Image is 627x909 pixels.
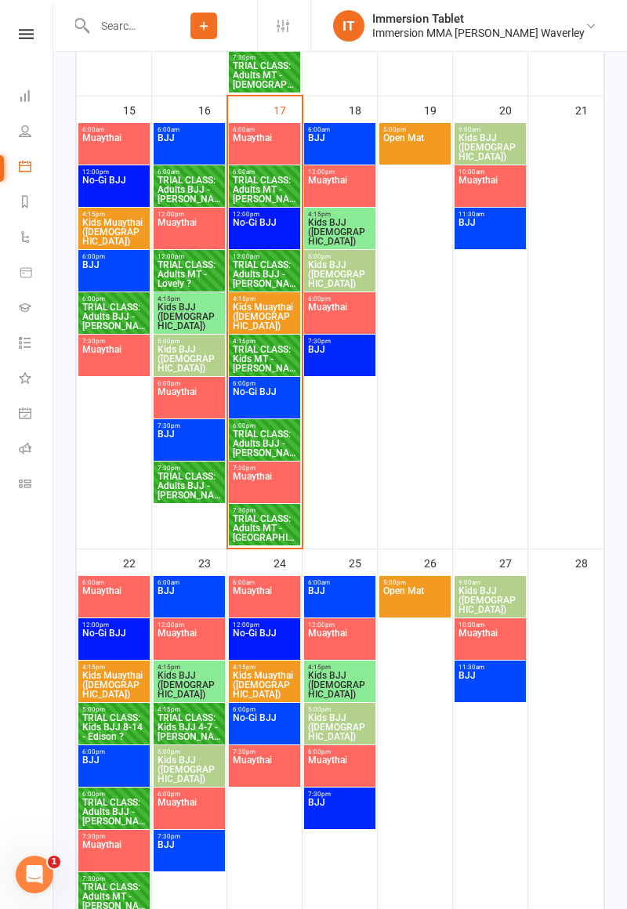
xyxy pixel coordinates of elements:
span: 4:15pm [157,664,222,671]
span: BJJ [82,755,147,784]
span: 6:00am [232,579,297,586]
span: BJJ [458,671,523,699]
div: 21 [575,96,603,122]
span: 7:30pm [232,748,297,755]
span: 5:00pm [307,253,372,260]
div: 17 [274,96,302,122]
span: No-Gi BJJ [232,628,297,657]
span: 12:00pm [82,621,147,628]
a: Roll call kiosk mode [19,433,54,468]
span: 7:30pm [82,875,147,882]
span: 12:00pm [307,168,372,176]
span: 12:00pm [232,211,297,218]
span: TRIAL CLASS: Adults MT - [DEMOGRAPHIC_DATA] ? [232,61,297,89]
span: TRIAL CLASS: Adults BJJ - [PERSON_NAME] [82,302,147,331]
span: Muaythai [157,798,222,826]
span: 12:00pm [232,253,297,260]
span: Muaythai [307,628,372,657]
span: Muaythai [232,133,297,161]
span: 6:00pm [232,380,297,387]
span: Kids BJJ ([DEMOGRAPHIC_DATA]) [307,671,372,699]
span: 7:30pm [157,465,222,472]
span: Kids BJJ ([DEMOGRAPHIC_DATA]) [307,218,372,246]
span: No-Gi BJJ [232,387,297,415]
span: Kids BJJ ([DEMOGRAPHIC_DATA]) [458,133,523,161]
span: 7:30pm [82,338,147,345]
span: 4:15pm [157,706,222,713]
span: 6:00am [307,126,372,133]
span: TRIAL CLASS: Kids BJJ 8-14 - Edison ? [82,713,147,741]
span: Kids BJJ ([DEMOGRAPHIC_DATA]) [157,671,222,699]
span: 6:00pm [82,253,147,260]
span: 7:30pm [307,791,372,798]
div: 16 [198,96,227,122]
span: Muaythai [232,472,297,500]
div: 25 [349,549,377,575]
span: BJJ [157,586,222,614]
span: 11:30am [458,664,523,671]
div: Immersion MMA [PERSON_NAME] Waverley [372,26,585,40]
a: Product Sales [19,256,54,292]
span: 6:00am [307,579,372,586]
span: 5:00pm [382,126,448,133]
span: TRIAL CLASS: Adults BJJ - [PERSON_NAME] [232,260,297,288]
span: Muaythai [82,840,147,868]
span: 6:00pm [82,295,147,302]
span: 6:00am [82,579,147,586]
div: 19 [424,96,452,122]
span: No-Gi BJJ [232,218,297,246]
a: People [19,115,54,150]
span: Muaythai [458,628,523,657]
span: BJJ [157,133,222,161]
span: 6:00pm [157,380,222,387]
div: 15 [123,96,151,122]
span: TRIAL CLASS: Adults BJJ - [PERSON_NAME] ? [157,176,222,204]
span: Kids Muaythai ([DEMOGRAPHIC_DATA]) [82,218,147,246]
span: Open Mat [382,586,448,614]
span: 10:00am [458,168,523,176]
span: 6:00pm [82,791,147,798]
span: TRIAL CLASS: Kids BJJ 4-7 - [PERSON_NAME] [157,713,222,741]
span: 6:00am [82,126,147,133]
div: Immersion Tablet [372,12,585,26]
span: BJJ [307,798,372,826]
span: BJJ [157,840,222,868]
div: 22 [123,549,151,575]
input: Search... [89,15,150,37]
div: 20 [499,96,527,122]
span: BJJ [157,429,222,458]
div: 24 [274,549,302,575]
span: 6:00pm [307,748,372,755]
span: 6:00am [232,168,297,176]
span: Kids Muaythai ([DEMOGRAPHIC_DATA]) [232,302,297,331]
span: 9:00am [458,126,523,133]
span: 6:00am [232,126,297,133]
span: Muaythai [82,345,147,373]
span: Kids BJJ ([DEMOGRAPHIC_DATA]) [458,586,523,614]
span: 9:00am [458,579,523,586]
div: 28 [575,549,603,575]
span: Kids BJJ ([DEMOGRAPHIC_DATA]) [307,260,372,288]
span: BJJ [307,586,372,614]
span: TRIAL CLASS: Adults BJJ - [PERSON_NAME] [157,472,222,500]
span: Kids BJJ ([DEMOGRAPHIC_DATA]) [307,713,372,741]
span: 5:00pm [157,338,222,345]
span: 11:30am [458,211,523,218]
span: Kids BJJ ([DEMOGRAPHIC_DATA]) [157,302,222,331]
span: No-Gi BJJ [82,176,147,204]
span: Muaythai [232,586,297,614]
span: BJJ [307,345,372,373]
span: Muaythai [458,176,523,204]
span: Muaythai [157,218,222,246]
span: 4:15pm [232,338,297,345]
span: Open Mat [382,133,448,161]
a: Class kiosk mode [19,468,54,503]
span: 12:00pm [307,621,372,628]
span: 12:00pm [157,253,222,260]
div: 18 [349,96,377,122]
span: 4:15pm [232,295,297,302]
span: 4:15pm [307,211,372,218]
span: BJJ [458,218,523,246]
span: 6:00am [157,126,222,133]
span: No-Gi BJJ [232,713,297,741]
